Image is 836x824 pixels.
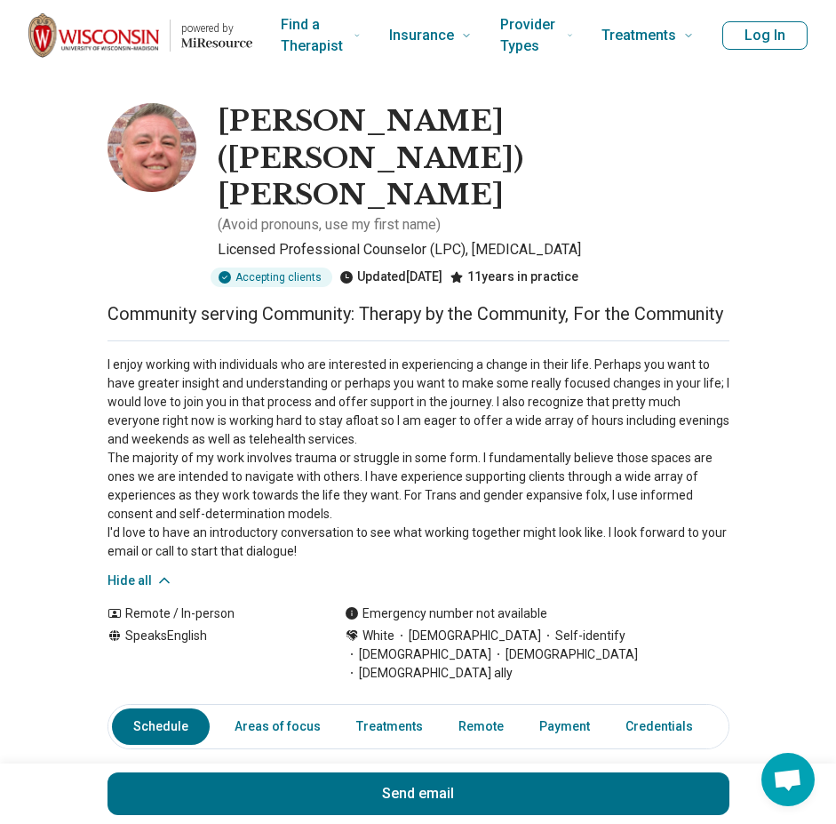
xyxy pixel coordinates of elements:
[211,268,332,287] div: Accepting clients
[107,604,309,623] div: Remote / In-person
[28,7,252,64] a: Home page
[500,12,560,59] span: Provider Types
[107,356,729,561] p: I enjoy working with individuals who are interested in experiencing a change in their life. Perha...
[107,572,173,590] button: Hide all
[107,301,729,326] p: Community serving Community: Therapy by the Community, For the Community
[761,753,815,806] div: Open chat
[722,21,808,50] button: Log In
[339,268,442,287] div: Updated [DATE]
[112,708,210,745] a: Schedule
[529,708,601,745] a: Payment
[450,268,578,287] div: 11 years in practice
[107,772,729,815] button: Send email
[541,627,625,645] span: Self-identify
[181,21,252,36] p: powered by
[345,664,513,683] span: [DEMOGRAPHIC_DATA] ally
[107,103,196,192] img: Elaina Meier, Licensed Professional Counselor (LPC)
[394,627,541,645] span: [DEMOGRAPHIC_DATA]
[345,604,547,623] div: Emergency number not available
[218,214,441,236] p: ( Avoid pronouns, use my first name )
[346,708,434,745] a: Treatments
[718,708,782,745] a: Other
[107,627,309,683] div: Speaks English
[448,708,514,745] a: Remote
[615,708,704,745] a: Credentials
[389,23,454,48] span: Insurance
[224,708,331,745] a: Areas of focus
[491,645,638,664] span: [DEMOGRAPHIC_DATA]
[218,239,729,260] p: Licensed Professional Counselor (LPC), [MEDICAL_DATA]
[281,12,346,59] span: Find a Therapist
[345,645,491,664] span: [DEMOGRAPHIC_DATA]
[218,103,729,214] h1: [PERSON_NAME] ([PERSON_NAME]) [PERSON_NAME]
[601,23,676,48] span: Treatments
[362,627,394,645] span: White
